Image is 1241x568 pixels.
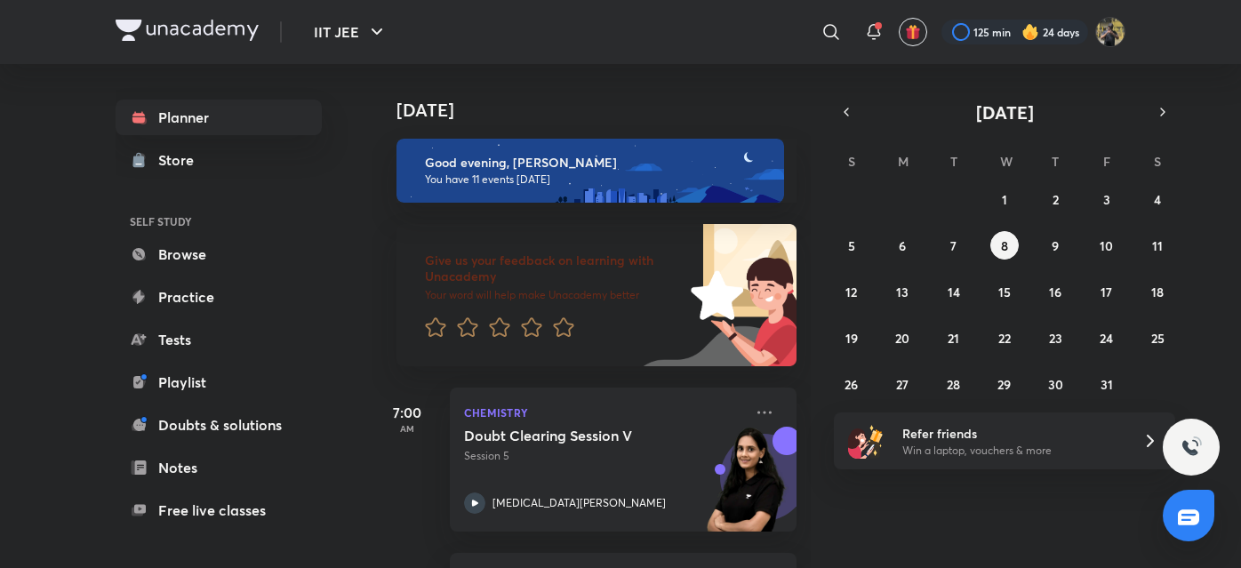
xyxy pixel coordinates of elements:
a: Tests [116,322,322,357]
abbr: October 16, 2025 [1049,284,1061,300]
button: October 10, 2025 [1093,231,1121,260]
button: October 9, 2025 [1041,231,1069,260]
a: Company Logo [116,20,259,45]
button: October 23, 2025 [1041,324,1069,352]
abbr: October 7, 2025 [950,237,957,254]
img: unacademy [699,427,797,549]
h6: Good evening, [PERSON_NAME] [425,155,768,171]
a: Browse [116,236,322,272]
abbr: October 30, 2025 [1048,376,1063,393]
button: IIT JEE [303,14,398,50]
button: October 27, 2025 [888,370,917,398]
abbr: October 24, 2025 [1100,330,1113,347]
abbr: October 18, 2025 [1151,284,1164,300]
h6: Give us your feedback on learning with Unacademy [425,252,685,284]
span: [DATE] [976,100,1034,124]
img: feedback_image [630,224,797,366]
abbr: October 27, 2025 [896,376,909,393]
button: October 15, 2025 [990,277,1019,306]
button: October 20, 2025 [888,324,917,352]
button: October 18, 2025 [1143,277,1172,306]
a: Practice [116,279,322,315]
button: October 1, 2025 [990,185,1019,213]
abbr: October 15, 2025 [998,284,1011,300]
button: October 12, 2025 [837,277,866,306]
button: October 17, 2025 [1093,277,1121,306]
a: Store [116,142,322,178]
abbr: October 11, 2025 [1152,237,1163,254]
p: AM [372,423,443,434]
abbr: October 23, 2025 [1049,330,1062,347]
img: streak [1021,23,1039,41]
button: October 4, 2025 [1143,185,1172,213]
p: [MEDICAL_DATA][PERSON_NAME] [492,495,666,511]
abbr: Wednesday [1000,153,1013,170]
button: October 3, 2025 [1093,185,1121,213]
button: October 11, 2025 [1143,231,1172,260]
abbr: Saturday [1154,153,1161,170]
abbr: Friday [1103,153,1110,170]
button: October 13, 2025 [888,277,917,306]
h6: Refer friends [902,424,1121,443]
p: Win a laptop, vouchers & more [902,443,1121,459]
abbr: October 1, 2025 [1002,191,1007,208]
button: October 5, 2025 [837,231,866,260]
div: Store [158,149,204,171]
button: October 19, 2025 [837,324,866,352]
abbr: October 26, 2025 [845,376,858,393]
abbr: October 12, 2025 [845,284,857,300]
p: Your word will help make Unacademy better [425,288,685,302]
button: October 14, 2025 [940,277,968,306]
abbr: October 17, 2025 [1101,284,1112,300]
abbr: October 25, 2025 [1151,330,1165,347]
img: Company Logo [116,20,259,41]
h5: Doubt Clearing Session V [464,427,685,444]
button: October 29, 2025 [990,370,1019,398]
button: October 31, 2025 [1093,370,1121,398]
p: Session 5 [464,448,743,464]
abbr: October 3, 2025 [1103,191,1110,208]
img: referral [848,423,884,459]
abbr: October 19, 2025 [845,330,858,347]
abbr: October 20, 2025 [895,330,909,347]
img: evening [396,139,784,203]
button: October 6, 2025 [888,231,917,260]
p: You have 11 events [DATE] [425,172,768,187]
abbr: October 21, 2025 [948,330,959,347]
button: October 26, 2025 [837,370,866,398]
abbr: October 13, 2025 [896,284,909,300]
a: Planner [116,100,322,135]
abbr: October 10, 2025 [1100,237,1113,254]
abbr: October 9, 2025 [1052,237,1059,254]
button: October 2, 2025 [1041,185,1069,213]
abbr: October 4, 2025 [1154,191,1161,208]
button: [DATE] [859,100,1150,124]
abbr: October 5, 2025 [848,237,855,254]
abbr: Monday [898,153,909,170]
abbr: October 8, 2025 [1001,237,1008,254]
h5: 7:00 [372,402,443,423]
a: Playlist [116,364,322,400]
abbr: October 6, 2025 [899,237,906,254]
a: Notes [116,450,322,485]
abbr: October 22, 2025 [998,330,1011,347]
button: October 8, 2025 [990,231,1019,260]
img: ttu [1181,436,1202,458]
button: October 28, 2025 [940,370,968,398]
a: Doubts & solutions [116,407,322,443]
abbr: October 29, 2025 [997,376,1011,393]
button: October 24, 2025 [1093,324,1121,352]
button: October 16, 2025 [1041,277,1069,306]
abbr: Thursday [1052,153,1059,170]
abbr: Tuesday [950,153,957,170]
abbr: October 31, 2025 [1101,376,1113,393]
button: October 21, 2025 [940,324,968,352]
h6: SELF STUDY [116,206,322,236]
abbr: October 28, 2025 [947,376,960,393]
a: Free live classes [116,492,322,528]
img: avatar [905,24,921,40]
img: KRISH JINDAL [1095,17,1125,47]
abbr: October 14, 2025 [948,284,960,300]
abbr: Sunday [848,153,855,170]
button: October 22, 2025 [990,324,1019,352]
